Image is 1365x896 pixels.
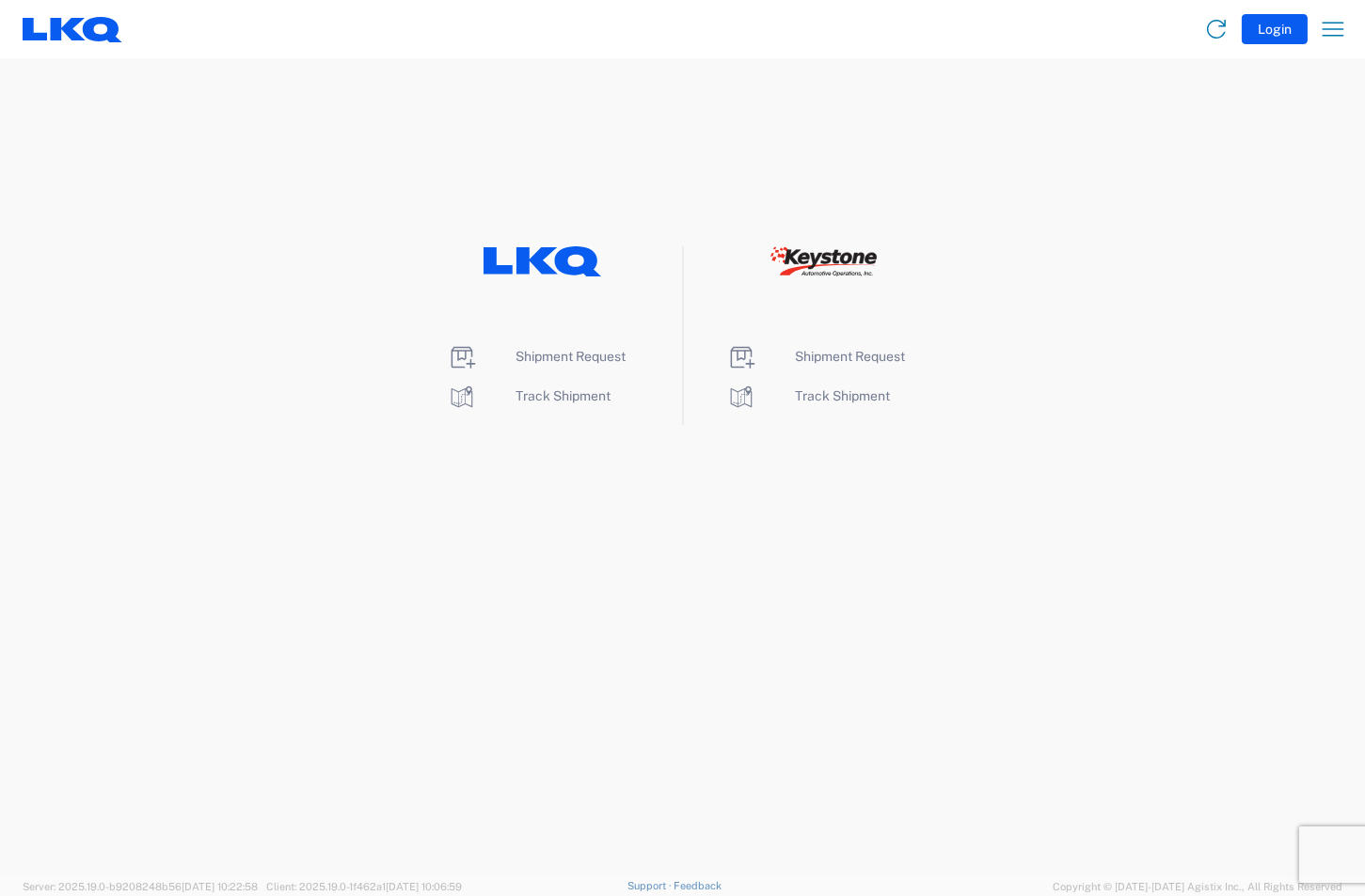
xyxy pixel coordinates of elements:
span: Shipment Request [516,349,627,364]
span: Shipment Request [796,349,906,364]
a: Shipment Request [726,349,906,364]
a: Track Shipment [726,388,891,403]
span: Track Shipment [516,388,611,403]
a: Shipment Request [447,349,627,364]
span: Copyright © [DATE]-[DATE] Agistix Inc., All Rights Reserved [1053,878,1342,895]
button: Login [1242,14,1308,44]
a: Feedback [674,880,722,891]
a: Support [627,880,675,891]
span: Track Shipment [796,388,891,403]
span: [DATE] 10:06:59 [386,881,462,892]
span: [DATE] 10:22:58 [182,881,258,892]
a: Track Shipment [447,388,611,403]
span: Server: 2025.19.0-b9208248b56 [23,881,258,892]
span: Client: 2025.19.0-1f462a1 [266,881,462,892]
